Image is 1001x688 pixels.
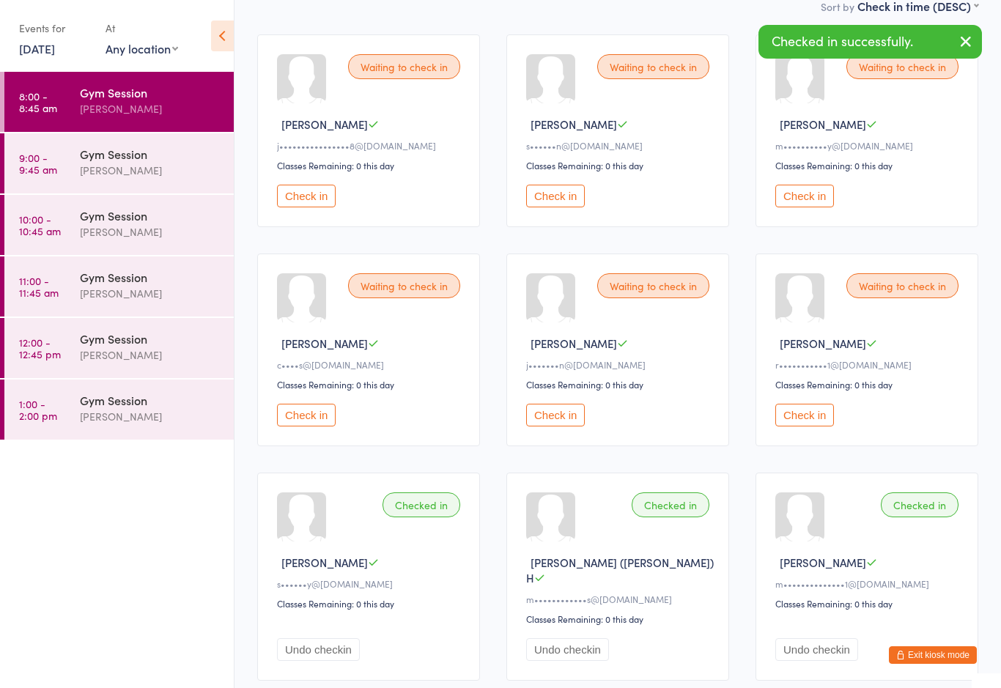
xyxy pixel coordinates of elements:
div: r•••••••••••1@[DOMAIN_NAME] [775,358,963,371]
div: m••••••••••••••1@[DOMAIN_NAME] [775,577,963,590]
a: 8:00 -8:45 amGym Session[PERSON_NAME] [4,72,234,132]
div: [PERSON_NAME] [80,347,221,363]
div: Any location [106,40,178,56]
div: Waiting to check in [348,273,460,298]
button: Undo checkin [775,638,858,661]
div: Waiting to check in [846,54,958,79]
div: Classes Remaining: 0 this day [775,597,963,610]
div: Classes Remaining: 0 this day [277,378,465,391]
a: 12:00 -12:45 pmGym Session[PERSON_NAME] [4,318,234,378]
time: 9:00 - 9:45 am [19,152,57,175]
div: Gym Session [80,330,221,347]
div: s••••••y@[DOMAIN_NAME] [277,577,465,590]
time: 12:00 - 12:45 pm [19,336,61,360]
span: [PERSON_NAME] [531,336,617,351]
div: Classes Remaining: 0 this day [775,159,963,171]
div: At [106,16,178,40]
div: Classes Remaining: 0 this day [526,613,714,625]
div: m••••••••••y@[DOMAIN_NAME] [775,139,963,152]
div: j••••••••••••••••8@[DOMAIN_NAME] [277,139,465,152]
div: Waiting to check in [846,273,958,298]
a: 11:00 -11:45 amGym Session[PERSON_NAME] [4,256,234,317]
a: 10:00 -10:45 amGym Session[PERSON_NAME] [4,195,234,255]
button: Check in [277,404,336,426]
time: 10:00 - 10:45 am [19,213,61,237]
button: Undo checkin [277,638,360,661]
div: Classes Remaining: 0 this day [526,378,714,391]
div: Checked in [383,492,460,517]
span: [PERSON_NAME] [281,555,368,570]
div: Checked in successfully. [758,25,982,59]
div: Gym Session [80,146,221,162]
div: Classes Remaining: 0 this day [277,159,465,171]
div: Gym Session [80,84,221,100]
button: Check in [277,185,336,207]
div: [PERSON_NAME] [80,285,221,302]
div: Gym Session [80,269,221,285]
time: 1:00 - 2:00 pm [19,398,57,421]
div: [PERSON_NAME] [80,162,221,179]
div: Checked in [632,492,709,517]
span: [PERSON_NAME] ([PERSON_NAME]) H [526,555,714,585]
div: Gym Session [80,207,221,223]
a: 9:00 -9:45 amGym Session[PERSON_NAME] [4,133,234,193]
span: [PERSON_NAME] [281,116,368,132]
a: [DATE] [19,40,55,56]
button: Check in [526,404,585,426]
span: [PERSON_NAME] [281,336,368,351]
div: c••••s@[DOMAIN_NAME] [277,358,465,371]
button: Check in [775,404,834,426]
div: [PERSON_NAME] [80,223,221,240]
span: [PERSON_NAME] [780,336,866,351]
button: Exit kiosk mode [889,646,977,664]
div: j•••••••n@[DOMAIN_NAME] [526,358,714,371]
div: Checked in [881,492,958,517]
span: [PERSON_NAME] [780,116,866,132]
button: Undo checkin [526,638,609,661]
time: 8:00 - 8:45 am [19,90,57,114]
div: Classes Remaining: 0 this day [277,597,465,610]
button: Check in [775,185,834,207]
div: Classes Remaining: 0 this day [526,159,714,171]
span: [PERSON_NAME] [531,116,617,132]
div: Classes Remaining: 0 this day [775,378,963,391]
div: Events for [19,16,91,40]
a: 1:00 -2:00 pmGym Session[PERSON_NAME] [4,380,234,440]
div: Waiting to check in [597,273,709,298]
div: Waiting to check in [597,54,709,79]
time: 11:00 - 11:45 am [19,275,59,298]
div: [PERSON_NAME] [80,100,221,117]
div: Waiting to check in [348,54,460,79]
div: Gym Session [80,392,221,408]
button: Check in [526,185,585,207]
div: [PERSON_NAME] [80,408,221,425]
div: s••••••n@[DOMAIN_NAME] [526,139,714,152]
div: m••••••••••••s@[DOMAIN_NAME] [526,593,714,605]
span: [PERSON_NAME] [780,555,866,570]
